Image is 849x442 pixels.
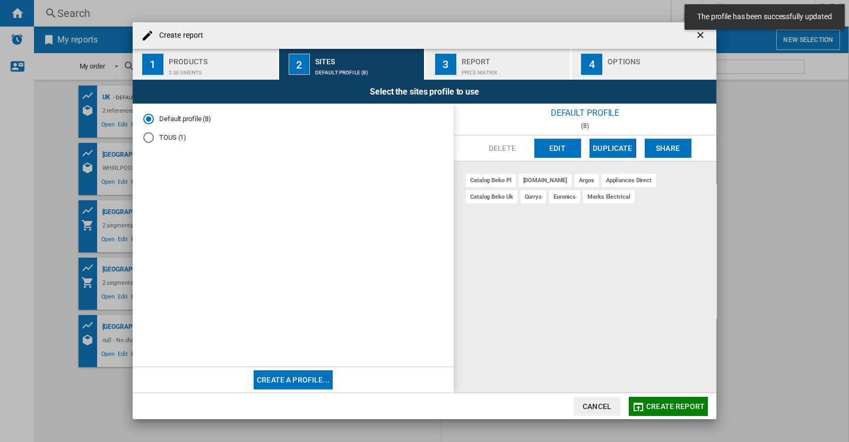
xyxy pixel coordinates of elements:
[435,54,456,75] div: 3
[426,49,571,80] button: 3 Report Price Matrix
[466,190,517,203] div: catalog beko uk
[254,370,333,389] button: Create a profile...
[602,174,656,187] div: appliances direct
[583,190,634,203] div: marks electrical
[169,64,273,75] div: 2 segments
[571,49,716,80] button: 4 Options
[608,53,712,64] div: Options
[629,397,708,416] button: Create report
[462,53,566,64] div: Report
[549,190,580,203] div: euronics
[143,114,443,124] md-radio-button: Default profile (7)
[169,53,273,64] div: Products
[133,80,716,104] div: Select the sites profile to use
[462,64,566,75] div: Price Matrix
[534,139,581,158] button: Edit
[143,132,443,142] md-radio-button: TOUS (1)
[279,49,425,80] button: 2 Sites Default profile (8)
[154,30,203,41] h4: Create report
[454,104,716,122] div: Default profile
[575,174,599,187] div: argos
[695,30,708,42] ng-md-icon: getI18NText('BUTTONS.CLOSE_DIALOG')
[519,174,572,187] div: [DOMAIN_NAME]
[574,397,620,416] button: Cancel
[315,64,420,75] div: Default profile (8)
[581,54,602,75] div: 4
[142,54,163,75] div: 1
[645,139,691,158] button: Share
[454,122,716,130] div: (8)
[479,139,526,158] button: Delete
[694,12,835,22] span: The profile has been successfully updated
[646,402,705,411] span: Create report
[590,139,636,158] button: Duplicate
[133,49,279,80] button: 1 Products 2 segments
[691,25,712,46] button: getI18NText('BUTTONS.CLOSE_DIALOG')
[289,54,310,75] div: 2
[315,53,420,64] div: Sites
[466,174,516,187] div: catalog beko pl
[521,190,546,203] div: currys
